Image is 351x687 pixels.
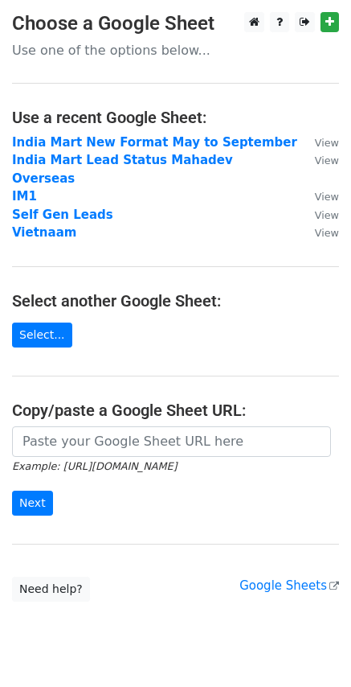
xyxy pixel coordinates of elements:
a: View [299,208,339,222]
a: IM1 [12,189,37,204]
small: View [315,209,339,221]
h4: Select another Google Sheet: [12,291,339,311]
a: India Mart New Format May to September [12,135,297,150]
a: Need help? [12,577,90,602]
input: Paste your Google Sheet URL here [12,426,331,457]
h4: Copy/paste a Google Sheet URL: [12,401,339,420]
a: Self Gen Leads [12,208,113,222]
a: View [299,153,339,167]
h4: Use a recent Google Sheet: [12,108,339,127]
a: View [299,189,339,204]
small: View [315,191,339,203]
a: India Mart Lead Status Mahadev Overseas [12,153,233,186]
p: Use one of the options below... [12,42,339,59]
small: Example: [URL][DOMAIN_NAME] [12,460,177,472]
a: Select... [12,323,72,348]
small: View [315,137,339,149]
h3: Choose a Google Sheet [12,12,339,35]
small: View [315,154,339,167]
input: Next [12,491,53,516]
a: View [299,225,339,240]
small: View [315,227,339,239]
a: Google Sheets [239,578,339,593]
a: Vietnaam [12,225,76,240]
a: View [299,135,339,150]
